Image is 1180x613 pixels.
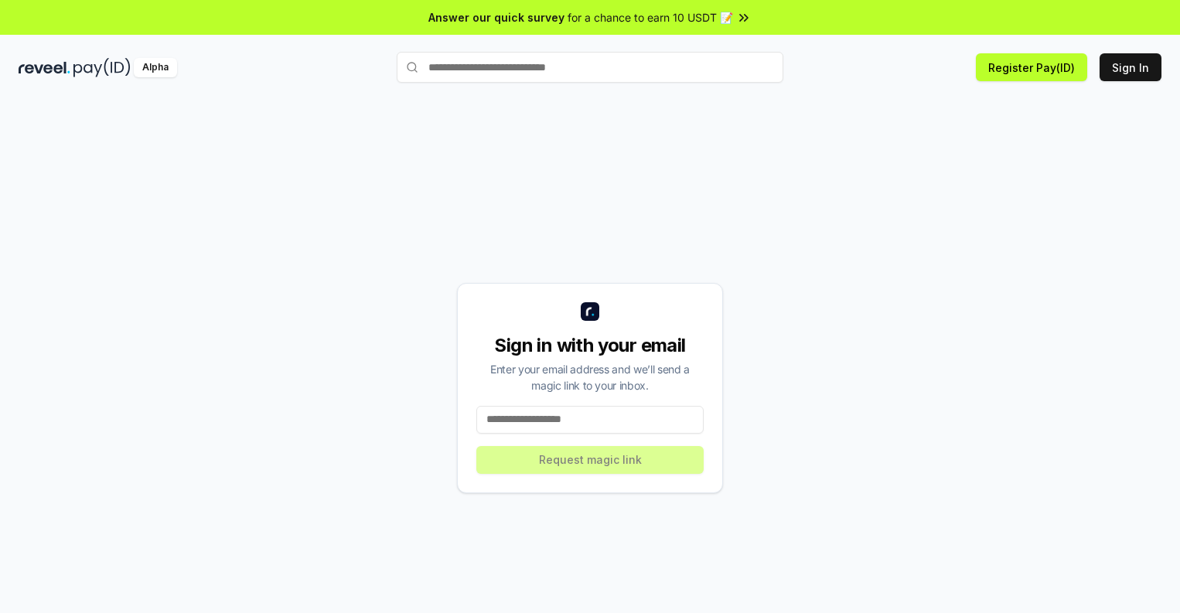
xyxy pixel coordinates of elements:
span: for a chance to earn 10 USDT 📝 [568,9,733,26]
img: logo_small [581,302,599,321]
img: reveel_dark [19,58,70,77]
img: pay_id [73,58,131,77]
button: Register Pay(ID) [976,53,1087,81]
div: Alpha [134,58,177,77]
span: Answer our quick survey [428,9,564,26]
button: Sign In [1100,53,1161,81]
div: Sign in with your email [476,333,704,358]
div: Enter your email address and we’ll send a magic link to your inbox. [476,361,704,393]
